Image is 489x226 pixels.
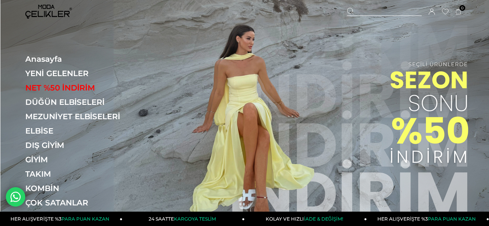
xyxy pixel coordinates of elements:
[25,83,132,92] a: NET %50 İNDİRİM
[304,216,343,222] span: İADE & DEĞİŞİM!
[25,97,132,107] a: DÜĞÜN ELBİSELERİ
[456,9,461,15] a: 0
[459,5,465,11] span: 0
[25,155,132,164] a: GİYİM
[0,212,123,226] a: HER ALIŞVERİŞTE %3PARA PUAN KAZAN
[25,54,132,64] a: Anasayfa
[25,126,132,136] a: ELBİSE
[25,198,132,207] a: ÇOK SATANLAR
[25,184,132,193] a: KOMBİN
[174,216,216,222] span: KARGOYA TESLİM
[25,5,72,19] img: logo
[61,216,109,222] span: PARA PUAN KAZAN
[428,216,476,222] span: PARA PUAN KAZAN
[25,69,132,78] a: YENİ GELENLER
[25,141,132,150] a: DIŞ GİYİM
[367,212,489,226] a: HER ALIŞVERİŞTE %3PARA PUAN KAZAN
[123,212,245,226] a: 24 SAATTEKARGOYA TESLİM
[25,112,132,121] a: MEZUNİYET ELBİSELERİ
[245,212,367,226] a: KOLAY VE HIZLIİADE & DEĞİŞİM!
[25,169,132,179] a: TAKIM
